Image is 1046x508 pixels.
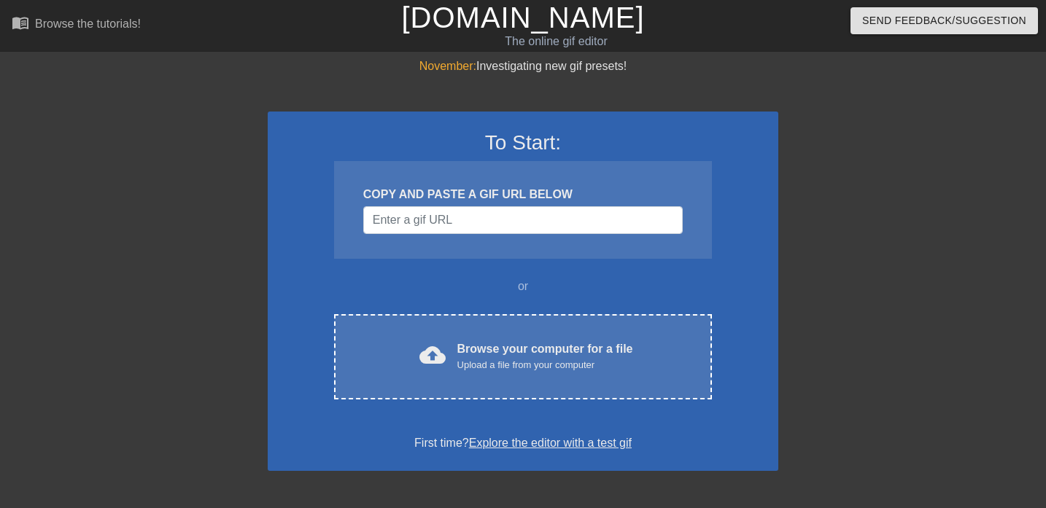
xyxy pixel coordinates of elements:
[419,342,446,368] span: cloud_upload
[306,278,740,295] div: or
[469,437,632,449] a: Explore the editor with a test gif
[12,14,29,31] span: menu_book
[363,206,683,234] input: Username
[287,130,759,155] h3: To Start:
[268,58,778,75] div: Investigating new gif presets!
[287,434,759,452] div: First time?
[419,60,476,72] span: November:
[457,358,633,372] div: Upload a file from your computer
[12,14,141,36] a: Browse the tutorials!
[862,12,1026,30] span: Send Feedback/Suggestion
[851,7,1038,34] button: Send Feedback/Suggestion
[363,186,683,203] div: COPY AND PASTE A GIF URL BELOW
[457,340,633,372] div: Browse your computer for a file
[356,33,756,50] div: The online gif editor
[35,17,141,30] div: Browse the tutorials!
[401,1,644,34] a: [DOMAIN_NAME]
